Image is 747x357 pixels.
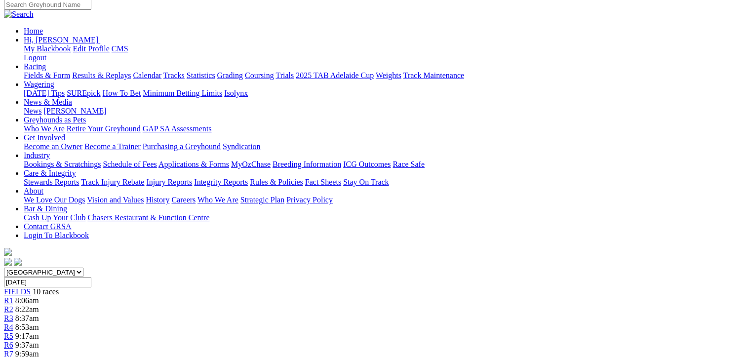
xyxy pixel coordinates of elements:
a: Wagering [24,80,54,88]
a: Schedule of Fees [103,160,157,168]
span: 10 races [33,287,59,296]
span: 8:06am [15,296,39,305]
a: Rules & Policies [250,178,303,186]
div: Bar & Dining [24,213,743,222]
a: R5 [4,332,13,340]
img: twitter.svg [14,258,22,266]
a: ICG Outcomes [343,160,391,168]
a: Integrity Reports [194,178,248,186]
a: Race Safe [393,160,424,168]
a: Home [24,27,43,35]
a: Track Maintenance [403,71,464,79]
div: Hi, [PERSON_NAME] [24,44,743,62]
a: Edit Profile [73,44,110,53]
a: Racing [24,62,46,71]
a: Become an Owner [24,142,82,151]
a: Strategic Plan [240,196,284,204]
a: Fields & Form [24,71,70,79]
a: Syndication [223,142,260,151]
a: [DATE] Tips [24,89,65,97]
span: 8:37am [15,314,39,322]
a: History [146,196,169,204]
a: Coursing [245,71,274,79]
a: Contact GRSA [24,222,71,231]
span: 8:53am [15,323,39,331]
a: Injury Reports [146,178,192,186]
span: 8:22am [15,305,39,314]
a: Logout [24,53,46,62]
a: FIELDS [4,287,31,296]
a: Bar & Dining [24,204,67,213]
a: Stay On Track [343,178,389,186]
a: Retire Your Greyhound [67,124,141,133]
a: Become a Trainer [84,142,141,151]
a: SUREpick [67,89,100,97]
span: 9:17am [15,332,39,340]
div: About [24,196,743,204]
div: Get Involved [24,142,743,151]
a: Vision and Values [87,196,144,204]
img: logo-grsa-white.png [4,248,12,256]
img: facebook.svg [4,258,12,266]
a: Trials [275,71,294,79]
a: Fact Sheets [305,178,341,186]
a: Grading [217,71,243,79]
a: Breeding Information [273,160,341,168]
a: Applications & Forms [158,160,229,168]
a: Login To Blackbook [24,231,89,239]
a: Tracks [163,71,185,79]
a: Industry [24,151,50,159]
span: 9:37am [15,341,39,349]
div: Industry [24,160,743,169]
a: Weights [376,71,401,79]
a: R6 [4,341,13,349]
a: How To Bet [103,89,141,97]
div: Racing [24,71,743,80]
a: Who We Are [197,196,238,204]
div: News & Media [24,107,743,116]
a: Calendar [133,71,161,79]
a: Track Injury Rebate [81,178,144,186]
img: Search [4,10,34,19]
a: We Love Our Dogs [24,196,85,204]
a: Chasers Restaurant & Function Centre [87,213,209,222]
a: Cash Up Your Club [24,213,85,222]
a: Statistics [187,71,215,79]
div: Greyhounds as Pets [24,124,743,133]
a: 2025 TAB Adelaide Cup [296,71,374,79]
a: R2 [4,305,13,314]
a: News [24,107,41,115]
span: Hi, [PERSON_NAME] [24,36,98,44]
a: Privacy Policy [286,196,333,204]
a: Stewards Reports [24,178,79,186]
div: Wagering [24,89,743,98]
a: MyOzChase [231,160,271,168]
a: Purchasing a Greyhound [143,142,221,151]
input: Select date [4,277,91,287]
a: [PERSON_NAME] [43,107,106,115]
a: Care & Integrity [24,169,76,177]
div: Care & Integrity [24,178,743,187]
a: CMS [112,44,128,53]
a: Careers [171,196,196,204]
a: Results & Replays [72,71,131,79]
a: Isolynx [224,89,248,97]
a: Greyhounds as Pets [24,116,86,124]
a: R1 [4,296,13,305]
a: Get Involved [24,133,65,142]
a: Hi, [PERSON_NAME] [24,36,100,44]
a: Who We Are [24,124,65,133]
a: About [24,187,43,195]
a: R4 [4,323,13,331]
a: Bookings & Scratchings [24,160,101,168]
a: R3 [4,314,13,322]
a: News & Media [24,98,72,106]
a: My Blackbook [24,44,71,53]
